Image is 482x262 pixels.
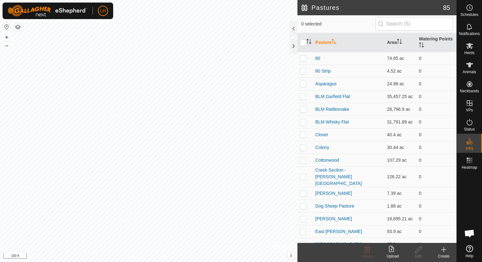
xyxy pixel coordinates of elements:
[123,254,147,259] a: Privacy Policy
[315,81,337,86] a: Asparagus
[462,166,477,169] span: Heatmap
[315,167,362,186] a: Creek Section - [PERSON_NAME][GEOGRAPHIC_DATA]
[315,242,362,247] a: [GEOGRAPHIC_DATA]
[315,191,352,196] a: [PERSON_NAME]
[14,23,22,31] button: Map Layers
[416,77,456,90] td: 0
[306,40,311,45] p-sorticon: Activate to sort
[460,13,478,17] span: Schedules
[384,128,416,141] td: 40.4 ac
[465,254,473,258] span: Help
[405,253,431,259] div: Edit
[416,52,456,65] td: 0
[416,116,456,128] td: 0
[416,200,456,212] td: 0
[384,166,416,187] td: 126.22 ac
[443,3,450,12] span: 85
[290,253,292,258] span: i
[315,158,339,163] a: Cottonwood
[459,32,480,36] span: Notifications
[384,225,416,238] td: 93.9 ac
[301,4,443,11] h2: Pastures
[384,212,416,225] td: 18,895.21 ac
[384,103,416,116] td: 28,796.9 ac
[384,238,416,251] td: 55.9 ac
[315,56,320,61] a: 80
[416,33,456,52] th: Watering Points
[416,187,456,200] td: 0
[384,116,416,128] td: 31,791.89 ac
[332,40,337,45] p-sorticon: Activate to sort
[464,127,475,131] span: Status
[315,68,331,74] a: 80 Strip
[416,90,456,103] td: 0
[315,203,354,209] a: Dog Sheep Pasture
[3,42,11,49] button: –
[315,229,362,234] a: East [PERSON_NAME]
[384,187,416,200] td: 7.39 ac
[466,108,473,112] span: VPs
[460,224,479,243] div: Open chat
[416,154,456,166] td: 0
[416,65,456,77] td: 0
[416,166,456,187] td: 0
[3,23,11,31] button: Reset Map
[464,51,474,55] span: Herds
[362,254,373,258] span: Delete
[315,107,349,112] a: BLM Rattlesnake
[384,65,416,77] td: 4.52 ac
[315,119,349,124] a: BLM Whisky Flat
[416,103,456,116] td: 0
[380,253,405,259] div: Upload
[313,33,384,52] th: Pasture
[465,146,473,150] span: Infra
[416,212,456,225] td: 0
[416,238,456,251] td: 0
[463,70,476,74] span: Animals
[416,141,456,154] td: 0
[384,90,416,103] td: 35,457.25 ac
[315,145,329,150] a: Colony
[315,216,352,221] a: [PERSON_NAME]
[315,94,350,99] a: BLM Garfield Flat
[3,33,11,41] button: +
[376,17,453,31] input: Search (S)
[384,33,416,52] th: Area
[288,252,295,259] button: i
[384,77,416,90] td: 24.98 ac
[416,128,456,141] td: 0
[431,253,456,259] div: Create
[416,225,456,238] td: 0
[384,52,416,65] td: 74.65 ac
[460,89,479,93] span: Neckbands
[301,21,376,27] span: 0 selected
[8,5,87,17] img: Gallagher Logo
[315,132,328,137] a: Clover
[384,154,416,166] td: 107.29 ac
[397,40,402,45] p-sorticon: Activate to sort
[155,254,174,259] a: Contact Us
[384,200,416,212] td: 1.88 ac
[384,141,416,154] td: 30.44 ac
[419,43,424,48] p-sorticon: Activate to sort
[100,8,106,14] span: LH
[457,243,482,260] a: Help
